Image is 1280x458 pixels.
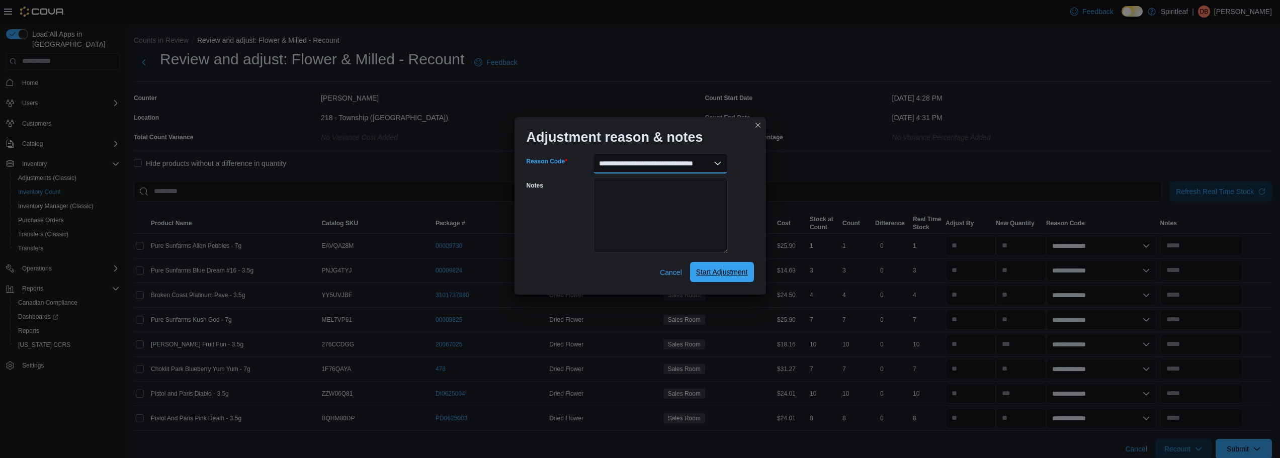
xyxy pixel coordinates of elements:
[527,181,543,190] label: Notes
[527,129,703,145] h1: Adjustment reason & notes
[660,267,682,278] span: Cancel
[690,262,754,282] button: Start Adjustment
[656,262,686,283] button: Cancel
[527,157,567,165] label: Reason Code
[752,119,764,131] button: Closes this modal window
[696,267,748,277] span: Start Adjustment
